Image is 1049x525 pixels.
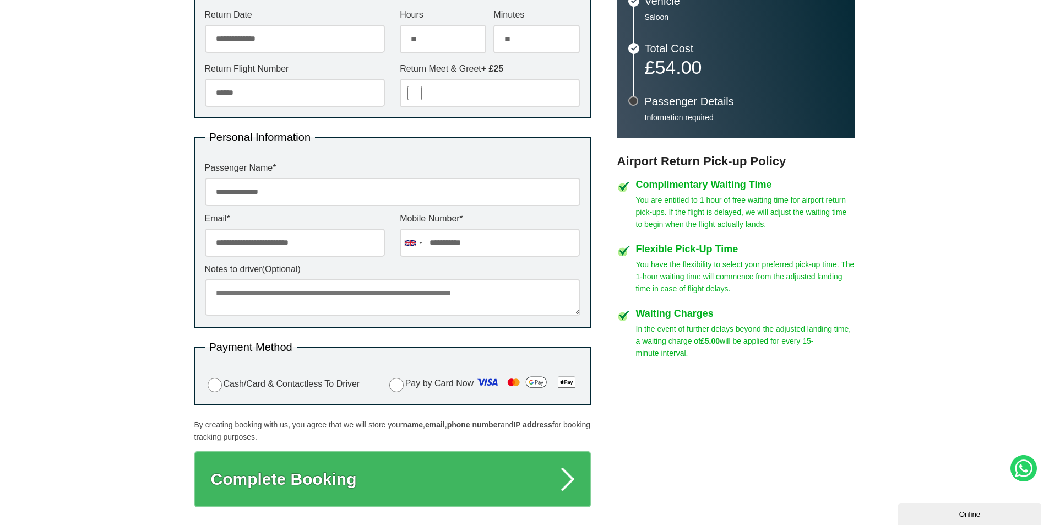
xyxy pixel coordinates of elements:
[636,308,855,318] h4: Waiting Charges
[481,64,503,73] strong: + £25
[655,57,702,78] span: 54.00
[636,180,855,190] h4: Complimentary Waiting Time
[645,112,844,122] p: Information required
[205,164,580,172] label: Passenger Name
[700,337,720,345] strong: £5.00
[645,12,844,22] p: Saloon
[636,323,855,359] p: In the event of further delays beyond the adjusted landing time, a waiting charge of will be appl...
[636,244,855,254] h4: Flexible Pick-Up Time
[389,378,404,392] input: Pay by Card Now
[645,59,844,75] p: £
[400,64,580,73] label: Return Meet & Greet
[636,258,855,295] p: You have the flexibility to select your preferred pick-up time. The 1-hour waiting time will comm...
[208,378,222,392] input: Cash/Card & Contactless To Driver
[205,10,385,19] label: Return Date
[447,420,501,429] strong: phone number
[425,420,445,429] strong: email
[617,154,855,169] h3: Airport Return Pick-up Policy
[645,43,844,54] h3: Total Cost
[493,10,580,19] label: Minutes
[205,342,297,353] legend: Payment Method
[205,64,385,73] label: Return Flight Number
[205,265,580,274] label: Notes to driver
[645,96,844,107] h3: Passenger Details
[205,214,385,223] label: Email
[387,374,580,394] label: Pay by Card Now
[400,214,580,223] label: Mobile Number
[205,376,360,392] label: Cash/Card & Contactless To Driver
[636,194,855,230] p: You are entitled to 1 hour of free waiting time for airport return pick-ups. If the flight is del...
[400,229,426,256] div: United Kingdom: +44
[403,420,423,429] strong: name
[400,10,486,19] label: Hours
[194,419,591,443] p: By creating booking with us, you agree that we will store your , , and for booking tracking purpo...
[898,501,1043,525] iframe: chat widget
[194,451,591,507] button: Complete Booking
[205,132,316,143] legend: Personal Information
[262,264,301,274] span: (Optional)
[513,420,552,429] strong: IP address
